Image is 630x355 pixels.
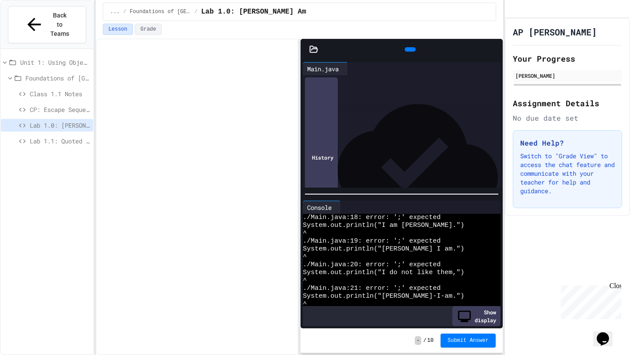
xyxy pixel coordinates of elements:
span: Foundations of [GEOGRAPHIC_DATA] [25,73,90,83]
span: ... [110,8,120,15]
p: Switch to "Grade View" to access the chat feature and communicate with your teacher for help and ... [520,152,615,195]
span: Lab 1.0: [PERSON_NAME] Am [30,121,90,130]
iframe: chat widget [557,282,621,319]
span: Class 1.1 Notes [30,89,90,98]
div: History [305,77,338,237]
div: Chat with us now!Close [3,3,60,56]
span: ./Main.java:21: error: ';' expected [303,285,441,292]
div: Show display [452,306,500,326]
span: Submit Answer [448,337,489,344]
span: Unit 1: Using Objects and Methods [20,58,90,67]
div: Main.java [303,64,343,73]
span: 10 [427,337,434,344]
div: No due date set [513,113,622,123]
h2: Assignment Details [513,97,622,109]
div: Main.java [303,62,348,75]
button: Back to Teams [8,6,86,43]
span: ^ [303,277,307,285]
span: ./Main.java:19: error: ';' expected [303,237,441,245]
button: Grade [135,24,162,35]
button: Lesson [103,24,133,35]
span: Lab 1.0: [PERSON_NAME] Am [201,7,306,17]
span: ./Main.java:20: error: ';' expected [303,261,441,269]
span: / [123,8,126,15]
div: Console [303,201,341,214]
button: Submit Answer [441,334,496,348]
div: [PERSON_NAME] [515,72,619,80]
div: Console [303,203,336,212]
h1: AP [PERSON_NAME] [513,26,597,38]
span: ^ [303,253,307,261]
span: / [195,8,198,15]
h3: Need Help? [520,138,615,148]
span: ^ [303,230,307,237]
span: ./Main.java:18: error: ';' expected [303,214,441,222]
iframe: chat widget [593,320,621,346]
span: Lab 1.1: Quoted String [30,136,90,146]
span: System.out.println("[PERSON_NAME] I am.") [303,245,464,253]
h2: Your Progress [513,52,622,65]
span: / [423,337,426,344]
span: Foundations of [GEOGRAPHIC_DATA] [130,8,191,15]
span: System.out.println("I am [PERSON_NAME].") [303,222,464,230]
span: CP: Escape Sequences [30,105,90,114]
span: - [415,336,421,345]
span: Back to Teams [49,11,70,38]
span: System.out.println("I do not like them,") [303,269,464,277]
span: System.out.println("[PERSON_NAME]-I-am.") [303,292,464,300]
